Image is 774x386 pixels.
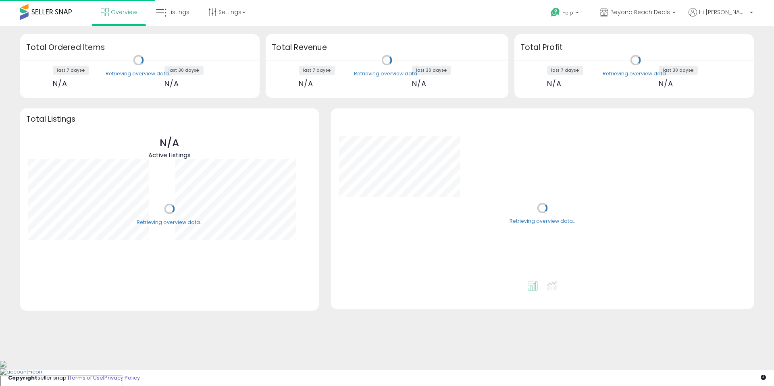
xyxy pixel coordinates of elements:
span: Beyond Reach Deals [610,8,670,16]
div: Retrieving overview data.. [137,219,202,226]
div: Retrieving overview data.. [106,70,171,77]
div: Retrieving overview data.. [603,70,668,77]
span: Listings [169,8,189,16]
a: Help [544,1,587,26]
span: Overview [111,8,137,16]
i: Get Help [550,7,560,17]
span: Hi [PERSON_NAME] [699,8,747,16]
a: Hi [PERSON_NAME] [689,8,753,26]
div: Retrieving overview data.. [510,218,575,225]
span: Help [562,9,573,16]
div: Retrieving overview data.. [354,70,420,77]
